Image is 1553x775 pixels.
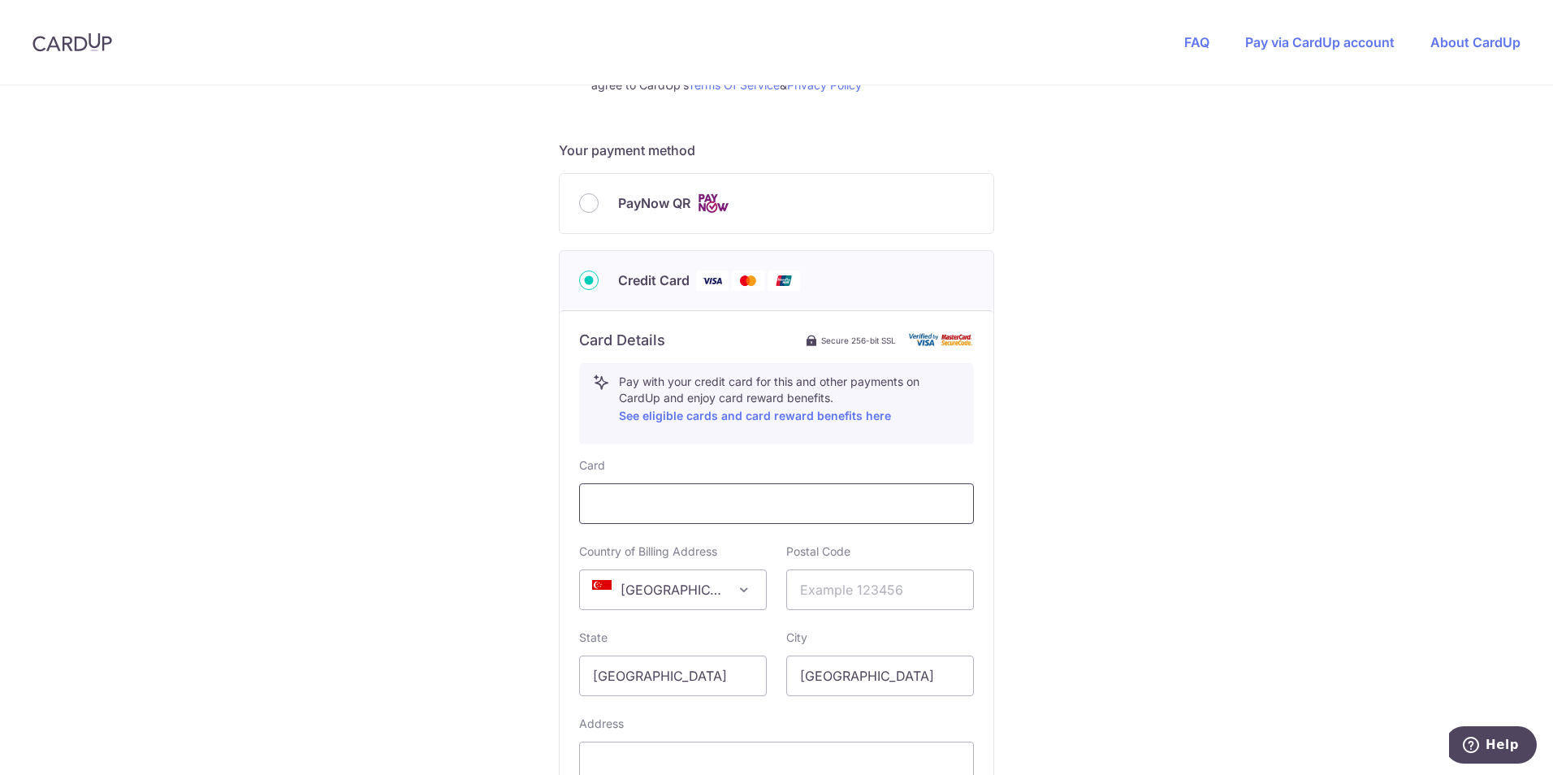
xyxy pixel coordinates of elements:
img: CardUp [32,32,112,52]
img: Visa [696,271,729,291]
div: PayNow QR Cards logo [579,193,974,214]
a: See eligible cards and card reward benefits here [619,409,891,422]
span: PayNow QR [618,193,690,213]
span: Singapore [580,570,766,609]
img: card secure [909,333,974,347]
iframe: Opens a widget where you can find more information [1449,726,1537,767]
div: Credit Card Visa Mastercard Union Pay [579,271,974,291]
label: Card [579,457,605,474]
p: Pay with your credit card for this and other payments on CardUp and enjoy card reward benefits. [619,374,960,426]
a: Privacy Policy [787,78,862,92]
h6: Card Details [579,331,665,350]
label: Country of Billing Address [579,543,717,560]
a: Pay via CardUp account [1245,34,1395,50]
span: Singapore [579,569,767,610]
img: Cards logo [697,193,729,214]
img: Mastercard [732,271,764,291]
label: Postal Code [786,543,850,560]
label: City [786,630,807,646]
iframe: Secure card payment input frame [593,494,960,513]
img: Union Pay [768,271,800,291]
label: State [579,630,608,646]
span: Secure 256-bit SSL [821,334,896,347]
input: Example 123456 [786,569,974,610]
a: FAQ [1184,34,1209,50]
a: About CardUp [1430,34,1521,50]
h5: Your payment method [559,141,994,160]
a: Terms Of Service [688,78,780,92]
span: Credit Card [618,271,690,290]
label: Address [579,716,624,732]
